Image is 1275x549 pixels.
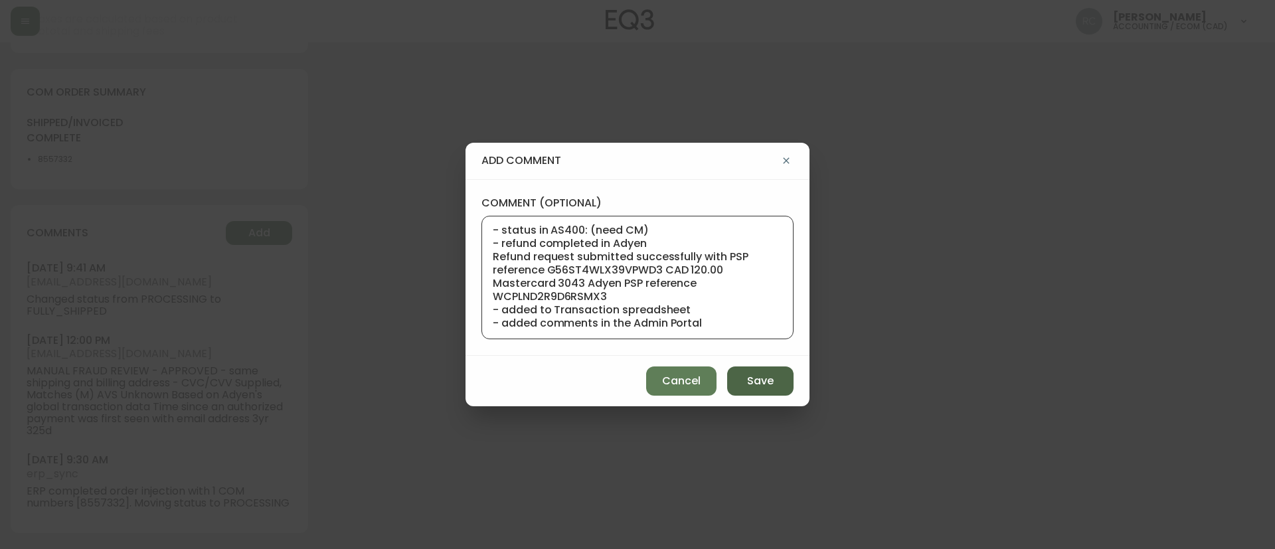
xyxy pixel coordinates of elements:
textarea: COMPENSATION TO KEEP AS-IS TICKET# 825889 ORD# 4134570 SKU: HOMEWORK TABLE 3020-840-16-A REASON: ... [493,224,782,331]
button: Cancel [646,366,717,396]
h4: add comment [481,153,779,168]
label: comment (optional) [481,196,794,210]
button: Save [727,366,794,396]
span: Cancel [662,374,701,388]
span: Save [747,374,774,388]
